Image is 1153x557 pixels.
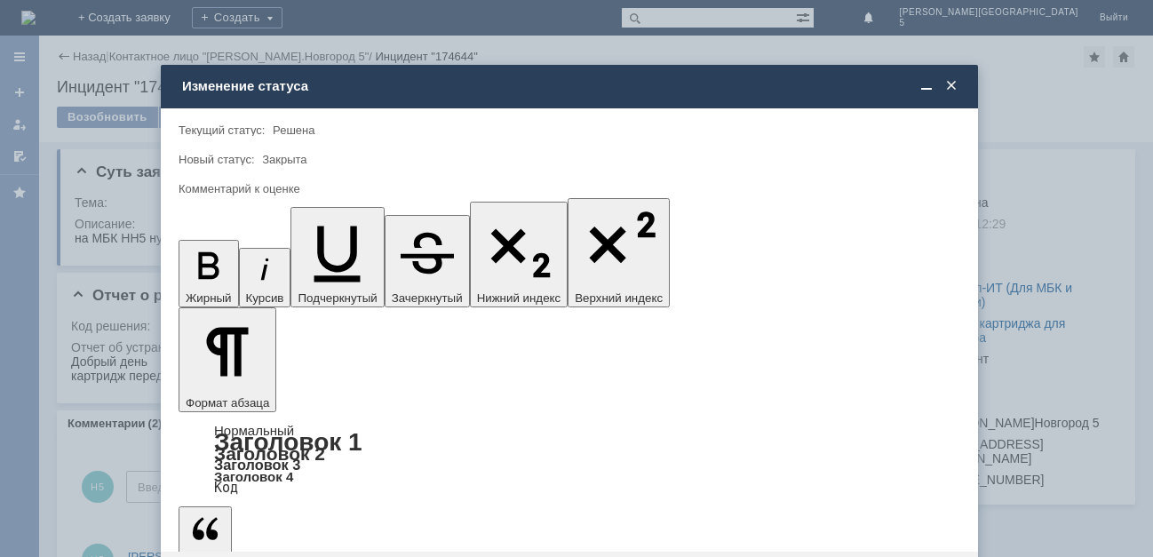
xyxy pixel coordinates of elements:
span: Решена [273,123,314,137]
a: Код [214,480,238,496]
span: Закрыта [262,153,306,166]
span: Закрыть [942,78,960,94]
button: Формат абзаца [179,307,276,412]
label: Новый статус: [179,153,255,166]
span: Нижний индекс [477,291,561,305]
span: Формат абзаца [186,396,269,410]
a: Нормальный [214,423,294,438]
button: Зачеркнутый [385,215,470,307]
span: Подчеркнутый [298,291,377,305]
label: Текущий статус: [179,123,265,137]
a: Заголовок 3 [214,457,300,473]
div: Изменение статуса [182,78,960,94]
div: Формат абзаца [179,425,960,494]
span: Жирный [186,291,232,305]
span: Свернуть (Ctrl + M) [918,78,935,94]
button: Верхний индекс [568,198,670,307]
a: Заголовок 2 [214,443,325,464]
button: Подчеркнутый [290,207,384,307]
a: Заголовок 4 [214,469,293,484]
span: Верхний индекс [575,291,663,305]
button: Нижний индекс [470,202,569,307]
span: Зачеркнутый [392,291,463,305]
a: Заголовок 1 [214,428,362,456]
button: Курсив [239,248,291,307]
span: Курсив [246,291,284,305]
button: Жирный [179,240,239,307]
div: Комментарий к оценке [179,183,957,195]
